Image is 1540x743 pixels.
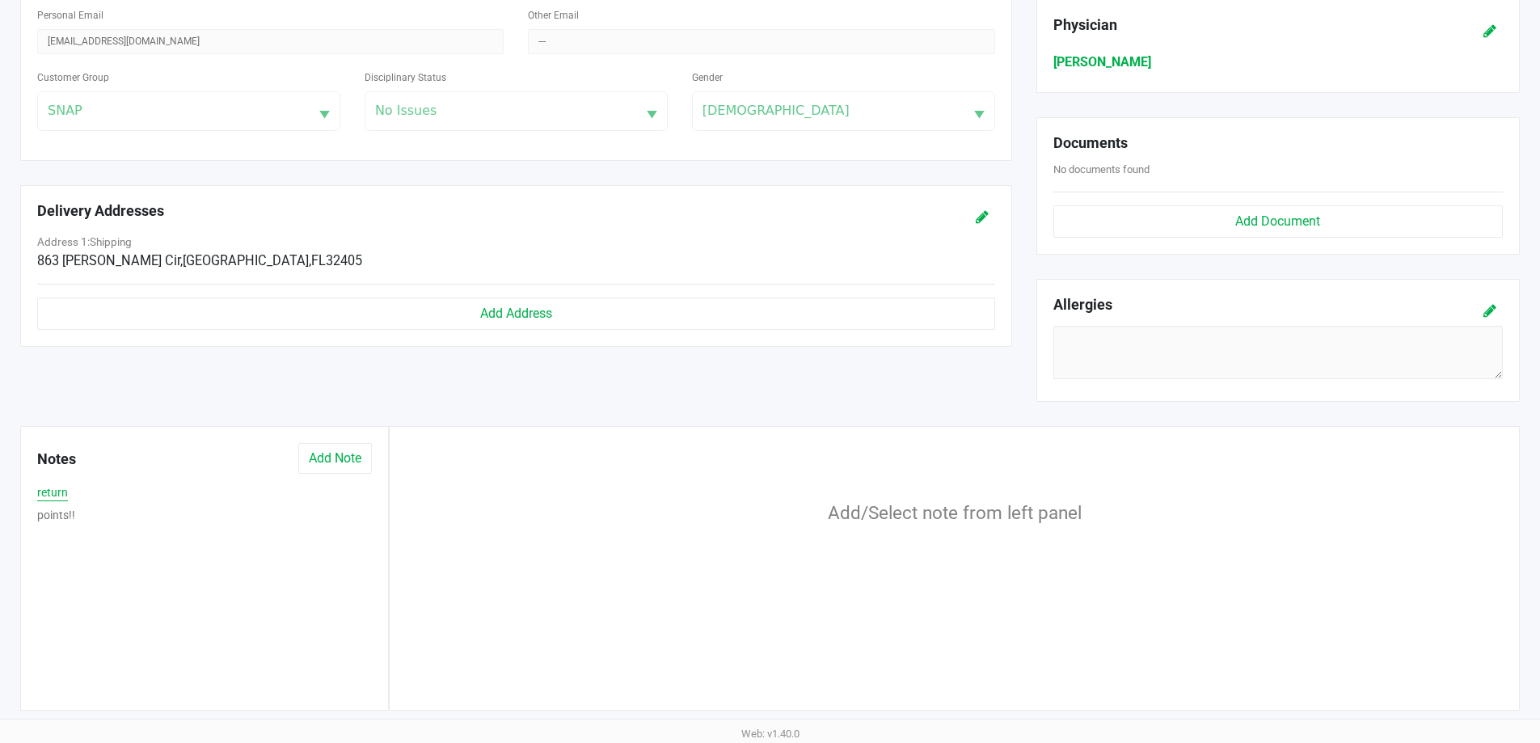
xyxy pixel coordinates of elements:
[37,443,86,475] h5: Notes
[309,253,326,268] span: FL
[37,70,109,85] label: Customer Group
[1053,296,1112,318] h5: Allergies
[1053,16,1424,34] h5: Physician
[183,253,309,268] span: [GEOGRAPHIC_DATA]
[37,202,831,220] h5: Delivery Addresses
[298,443,372,474] button: Add Note
[1235,213,1320,229] span: Add Document
[1053,54,1503,70] h6: [PERSON_NAME]
[309,253,311,268] span: ,
[480,306,552,321] span: Add Address
[90,235,132,248] span: shipping
[326,253,362,268] span: 32405
[37,253,180,268] span: 863 [PERSON_NAME] Cir
[692,70,723,85] label: Gender
[37,298,995,330] button: Add Address
[828,502,1082,523] span: Add/Select note from left panel
[741,728,800,740] span: Web: v1.40.0
[37,8,103,23] label: Personal Email
[1053,163,1150,175] span: No documents found
[365,70,446,85] label: Disciplinary Status
[1053,205,1503,238] button: Add Document
[37,235,132,248] span: Address 1:
[180,253,183,268] span: ,
[1053,134,1503,152] h5: Documents
[37,484,68,501] button: return
[528,8,579,23] label: Other Email
[37,507,75,524] button: points!!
